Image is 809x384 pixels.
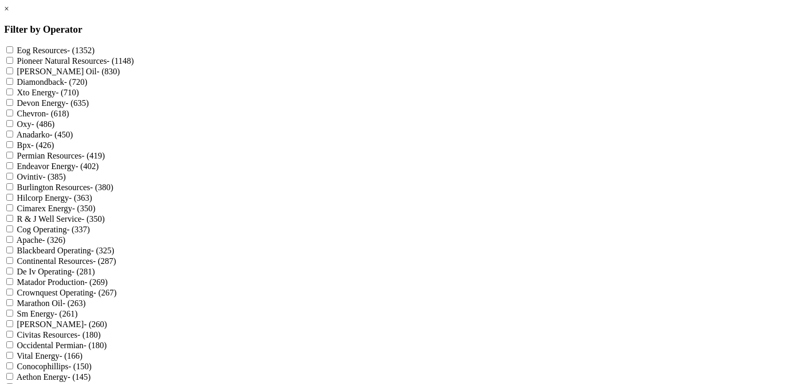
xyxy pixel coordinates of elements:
span: - (720) [64,77,87,86]
label: Endeavor Energy [17,162,98,171]
label: Oxy [17,120,55,129]
span: - (281) [72,267,95,276]
span: - (618) [46,109,69,118]
label: [PERSON_NAME] [17,320,107,329]
span: - (150) [68,362,92,371]
span: - (325) [91,246,114,255]
span: - (402) [75,162,98,171]
label: Civitas Resources [17,330,101,339]
label: Blackbeard Operating [17,246,114,255]
span: - (260) [84,320,107,329]
h3: Filter by Operator [4,24,805,35]
span: - (363) [69,193,92,202]
label: De Iv Operating [17,267,95,276]
label: Matador Production [17,278,107,287]
span: - (1148) [107,56,134,65]
label: Diamondback [17,77,87,86]
label: Marathon Oil [17,299,86,308]
span: - (261) [54,309,77,318]
span: - (263) [63,299,86,308]
label: Cimarex Energy [17,204,95,213]
label: Vital Energy [17,351,83,360]
label: Crownquest Operating [17,288,116,297]
span: - (450) [50,130,73,139]
span: - (337) [67,225,90,234]
span: - (830) [97,67,120,76]
span: - (269) [84,278,107,287]
label: Burlington Resources [17,183,113,192]
label: Bpx [17,141,54,150]
span: - (145) [67,372,91,381]
a: × [4,4,9,13]
span: - (166) [60,351,83,360]
label: Anadarko [16,130,73,139]
label: Pioneer Natural Resources [17,56,134,65]
span: - (486) [32,120,55,129]
label: Eog Resources [17,46,95,55]
span: - (426) [31,141,54,150]
label: Conocophillips [17,362,92,371]
span: - (180) [84,341,107,350]
label: Cog Operating [17,225,90,234]
label: Hilcorp Energy [17,193,92,202]
label: Occidental Permian [17,341,107,350]
label: Continental Resources [17,257,116,265]
span: - (326) [42,235,65,244]
label: Apache [16,235,65,244]
label: [PERSON_NAME] Oil [17,67,120,76]
span: - (635) [66,99,89,107]
span: - (180) [77,330,101,339]
span: - (350) [82,214,105,223]
span: - (287) [93,257,116,265]
span: - (350) [72,204,95,213]
span: - (1352) [67,46,95,55]
span: - (267) [93,288,116,297]
span: - (710) [56,88,79,97]
label: Permian Resources [17,151,105,160]
span: - (380) [90,183,113,192]
label: Sm Energy [17,309,77,318]
label: Devon Energy [17,99,89,107]
label: Xto Energy [17,88,79,97]
label: R & J Well Service [17,214,105,223]
span: - (419) [82,151,105,160]
label: Ovintiv [17,172,66,181]
label: Chevron [17,109,69,118]
label: Aethon Energy [16,372,91,381]
span: - (385) [43,172,66,181]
